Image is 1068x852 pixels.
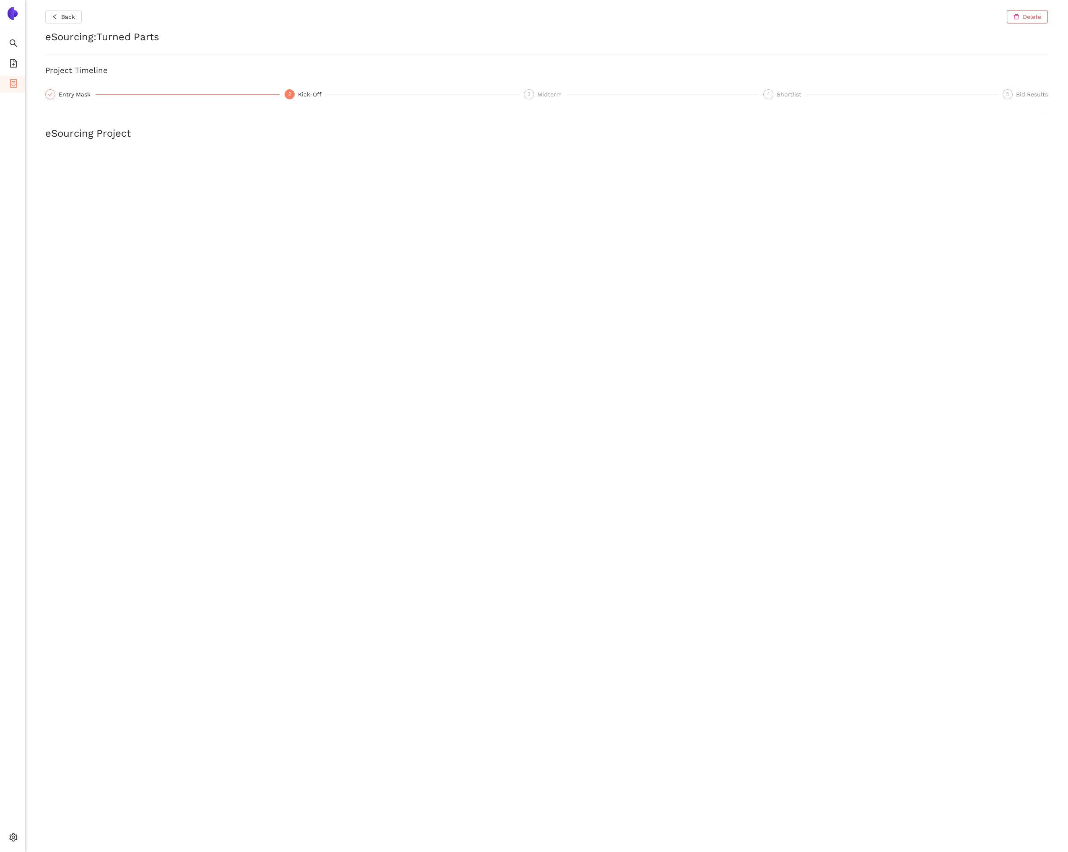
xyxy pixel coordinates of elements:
[45,10,82,23] button: leftBack
[9,830,18,847] span: setting
[777,89,806,99] div: Shortlist
[45,30,1048,44] h2: eSourcing : Turned Parts
[285,89,519,99] div: 2Kick-Off
[61,12,75,21] span: Back
[9,56,18,73] span: file-add
[45,89,280,99] div: Entry Mask
[288,91,291,97] span: 2
[298,89,327,99] div: Kick-Off
[45,127,1048,141] h2: eSourcing Project
[1016,91,1048,98] span: Bid Results
[52,14,58,21] span: left
[9,76,18,93] span: container
[1023,12,1041,21] span: Delete
[1006,91,1009,97] span: 5
[1007,10,1048,23] button: deleteDelete
[767,91,770,97] span: 4
[6,7,19,20] img: Logo
[9,36,18,53] span: search
[528,91,531,97] span: 3
[59,89,96,99] div: Entry Mask
[48,92,53,97] span: check
[1014,14,1019,21] span: delete
[537,89,567,99] div: Midterm
[45,65,1048,76] h3: Project Timeline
